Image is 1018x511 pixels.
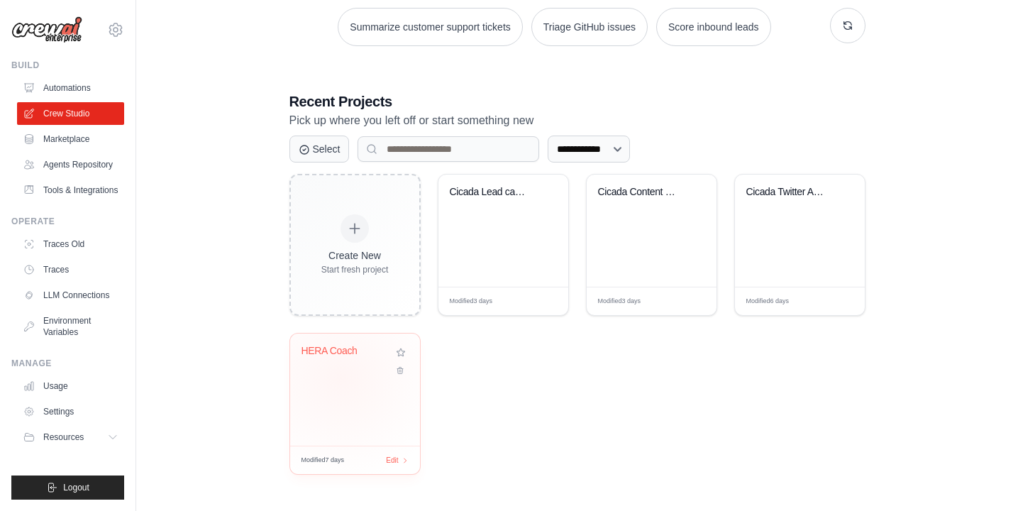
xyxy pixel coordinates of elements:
span: Modified 3 days [598,297,641,307]
span: Resources [43,432,84,443]
span: Modified 7 days [301,456,345,466]
a: LLM Connections [17,284,124,307]
button: Select [289,136,350,163]
div: Create New [321,248,389,263]
div: Operate [11,216,124,227]
a: Settings [17,400,124,423]
p: Pick up where you left off or start something new [289,111,865,130]
button: Resources [17,426,124,449]
button: Triage GitHub issues [531,8,648,46]
a: Crew Studio [17,102,124,125]
div: Manage [11,358,124,369]
div: Build [11,60,124,71]
a: Marketplace [17,128,124,150]
div: Cicada Twitter Automation [746,186,832,199]
button: Get new suggestions [830,8,865,43]
span: Edit [831,296,843,307]
div: Cicada Content Campaign - Direct Twitter Posting [598,186,684,199]
span: Edit [682,296,695,307]
a: Environment Variables [17,309,124,344]
a: Automations [17,77,124,99]
button: Add to favorites [393,345,409,361]
img: Logo [11,16,82,43]
button: Summarize customer support tickets [338,8,522,46]
h3: Recent Projects [289,92,865,111]
button: Delete project [393,363,409,378]
div: Start fresh project [321,264,389,275]
iframe: Chat Widget [947,443,1018,511]
a: Tools & Integrations [17,179,124,202]
a: Traces Old [17,233,124,255]
span: Edit [534,296,546,307]
button: Score inbound leads [656,8,771,46]
span: Modified 3 days [450,297,493,307]
a: Agents Repository [17,153,124,176]
div: Cicada Lead capture [450,186,536,199]
span: Modified 6 days [746,297,790,307]
div: HERA Coach [301,345,387,358]
a: Traces [17,258,124,281]
button: Logout [11,476,124,500]
span: Edit [386,455,398,466]
a: Usage [17,375,124,397]
span: Logout [63,482,89,493]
